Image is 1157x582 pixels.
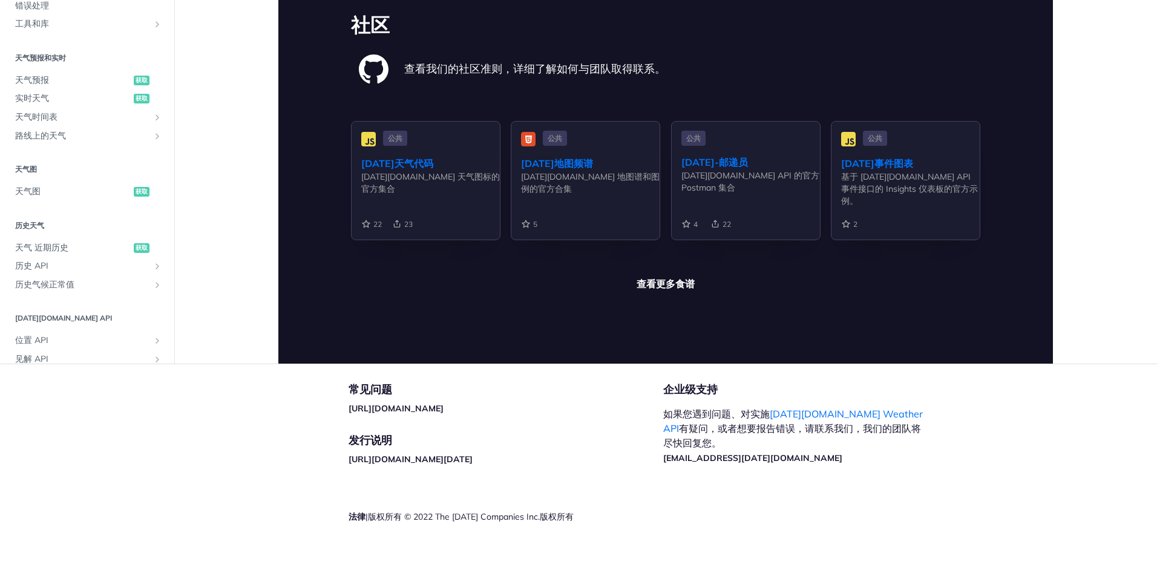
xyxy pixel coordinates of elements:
span: 公共 [863,131,887,146]
h2: 天气预报和实时 [9,53,165,64]
div: [DATE][DOMAIN_NAME] 天气图标的官方集合 [361,171,500,195]
a: 公共 [DATE]天气代码 [DATE][DOMAIN_NAME] 天气图标的官方集合 [351,121,500,260]
a: 位置 API显示位置 API 的子页面 [9,332,165,350]
span: 天气图 [15,186,131,198]
a: 见解 API显示 Insights API 的子页面 [9,350,165,368]
h2: [DATE][DOMAIN_NAME] API [9,313,165,324]
a: 工具和库显示工具和库的子页面 [9,16,165,34]
span: 获取 [134,243,149,253]
div: 基于 [DATE][DOMAIN_NAME] API 事件接口的 Insights 仪表板的官方示例。 [841,171,980,207]
span: 获取 [134,187,149,197]
p: 如果您遇到问题、对实施 有疑问，或者想要报告错误，请联系我们，我们的团队将尽快回复您。 [663,407,927,465]
span: 天气预报 [15,74,131,87]
h2: 历史天气 [9,220,165,231]
a: [DATE][DOMAIN_NAME] Weather API [663,408,923,434]
div: [DATE]事件图表 [841,156,980,171]
span: 天气 近期历史 [15,242,131,254]
div: [DATE][DOMAIN_NAME] API 的官方 Postman 集合 [681,169,820,194]
button: 显示 Insights API 的子页面 [152,355,162,364]
a: 公共 [DATE]地图频谱 [DATE][DOMAIN_NAME] 地图谱和图例的官方合集 [511,121,660,260]
span: 历史气候正常值 [15,279,149,291]
span: 见解 API [15,353,149,365]
button: 显示路线天气的子页面 [152,131,162,141]
a: 公共 [DATE]-邮递员 [DATE][DOMAIN_NAME] API 的官方 Postman 集合 [671,121,821,260]
a: 公共 [DATE]事件图表 基于 [DATE][DOMAIN_NAME] API 事件接口的 Insights 仪表板的官方示例。 [831,121,980,260]
a: 天气 近期历史获取 [9,239,165,257]
span: 公共 [543,131,567,146]
a: 天气时间表显示天气时间线的子页面 [9,108,165,126]
h5: 常见问题 [349,382,663,397]
div: [DATE]天气代码 [361,156,500,171]
button: 显示历史 API 的子页面 [152,262,162,272]
a: 路线上的天气显示路线天气的子页面 [9,127,165,145]
a: [URL][DOMAIN_NAME][DATE] [349,454,473,465]
span: 公共 [383,131,407,146]
a: 法律 [349,511,365,522]
a: [EMAIL_ADDRESS][DATE][DOMAIN_NAME] [663,453,842,463]
button: 显示位置 API 的子页面 [152,336,162,346]
a: [URL][DOMAIN_NAME] [349,403,444,414]
span: 历史 API [15,261,149,273]
a: 历史气候正常值显示历史气候正常值的子页面 [9,276,165,294]
button: 显示历史气候正常值的子页面 [152,280,162,290]
button: 显示工具和库的子页面 [152,20,162,30]
font: |版权所有 © 2022 The [DATE] Companies Inc.版权所有 [349,511,574,522]
a: 天气预报获取 [9,71,165,90]
span: 工具和库 [15,19,149,31]
span: 天气时间表 [15,111,149,123]
span: 实时天气 [15,93,131,105]
h5: 企业级支持 [663,382,946,397]
div: [DATE]-邮递员 [681,155,820,169]
span: 路线上的天气 [15,130,149,142]
a: 历史 API显示历史 API 的子页面 [9,258,165,276]
span: 获取 [134,76,149,85]
div: [DATE]地图频谱 [521,156,660,171]
h5: 发行说明 [349,433,663,448]
span: 获取 [134,94,149,104]
a: 实时天气获取 [9,90,165,108]
h3: 社区 [351,11,980,38]
span: 位置 API [15,335,149,347]
span: 公共 [681,131,706,146]
p: 查看我们的社区准则，详细了解如何与团队取得联系。 [404,60,666,77]
a: 查看更多食谱 [637,276,695,291]
button: 显示天气时间线的子页面 [152,113,162,122]
div: [DATE][DOMAIN_NAME] 地图谱和图例的官方合集 [521,171,660,195]
a: 天气图获取 [9,183,165,201]
h2: 天气图 [9,164,165,175]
